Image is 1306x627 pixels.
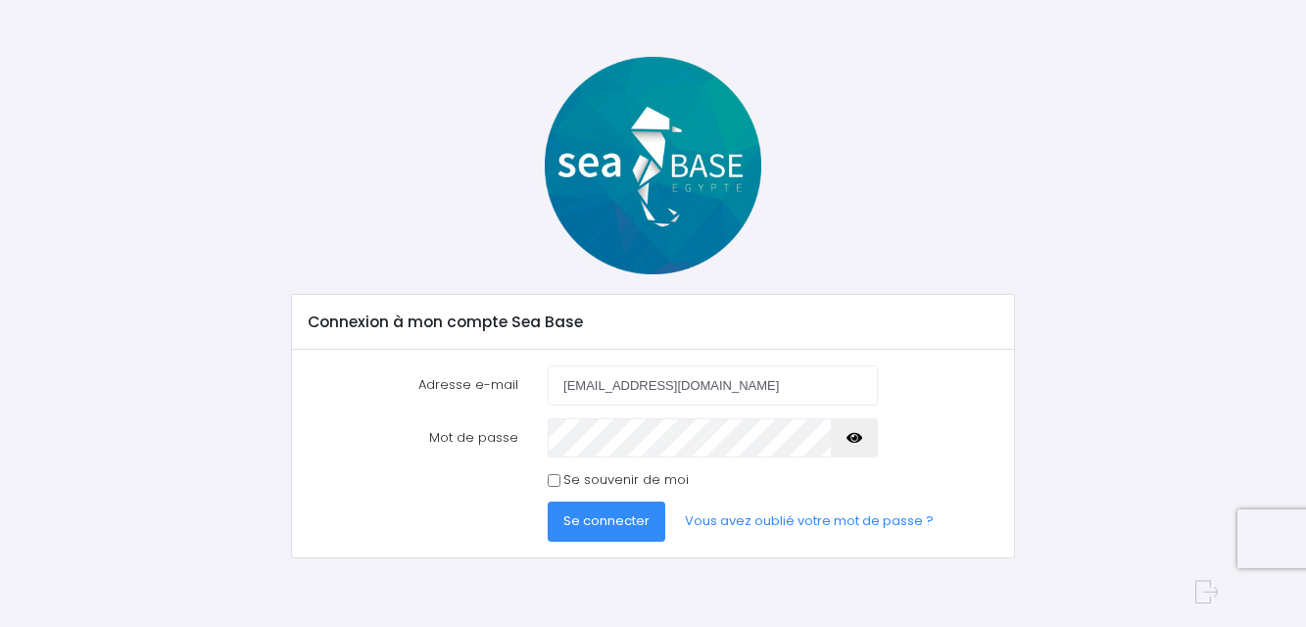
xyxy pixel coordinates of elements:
div: Connexion à mon compte Sea Base [292,295,1014,350]
label: Se souvenir de moi [563,470,689,490]
button: Se connecter [548,502,665,541]
span: Se connecter [563,511,650,530]
label: Adresse e-mail [293,365,533,405]
a: Vous avez oublié votre mot de passe ? [669,502,949,541]
label: Mot de passe [293,418,533,458]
